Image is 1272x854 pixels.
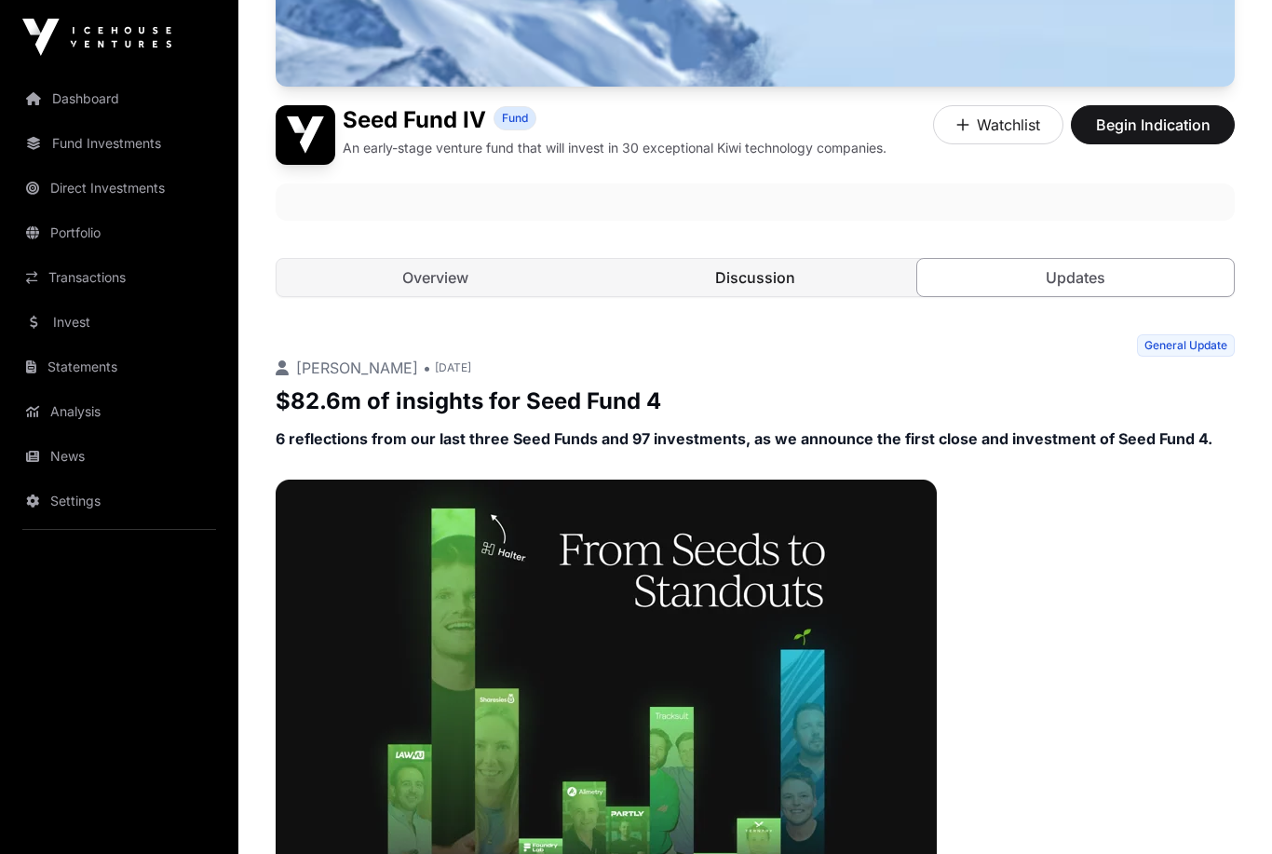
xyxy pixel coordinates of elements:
[15,302,223,343] a: Invest
[597,259,913,296] a: Discussion
[1179,765,1272,854] iframe: Chat Widget
[276,357,431,379] p: [PERSON_NAME] •
[277,259,593,296] a: Overview
[343,105,486,135] h1: Seed Fund IV
[502,111,528,126] span: Fund
[22,19,171,56] img: Icehouse Ventures Logo
[15,481,223,522] a: Settings
[15,346,223,387] a: Statements
[916,258,1235,297] a: Updates
[276,105,335,165] img: Seed Fund IV
[276,386,1235,416] p: $82.6m of insights for Seed Fund 4
[1094,114,1211,136] span: Begin Indication
[343,139,886,157] p: An early-stage venture fund that will invest in 30 exceptional Kiwi technology companies.
[15,257,223,298] a: Transactions
[15,436,223,477] a: News
[1071,124,1235,142] a: Begin Indication
[15,212,223,253] a: Portfolio
[15,78,223,119] a: Dashboard
[277,259,1234,296] nav: Tabs
[435,360,471,375] span: [DATE]
[1137,334,1235,357] span: General Update
[15,391,223,432] a: Analysis
[933,105,1063,144] button: Watchlist
[15,168,223,209] a: Direct Investments
[276,429,1212,448] strong: 6 reflections from our last three Seed Funds and 97 investments, as we announce the first close a...
[15,123,223,164] a: Fund Investments
[1071,105,1235,144] button: Begin Indication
